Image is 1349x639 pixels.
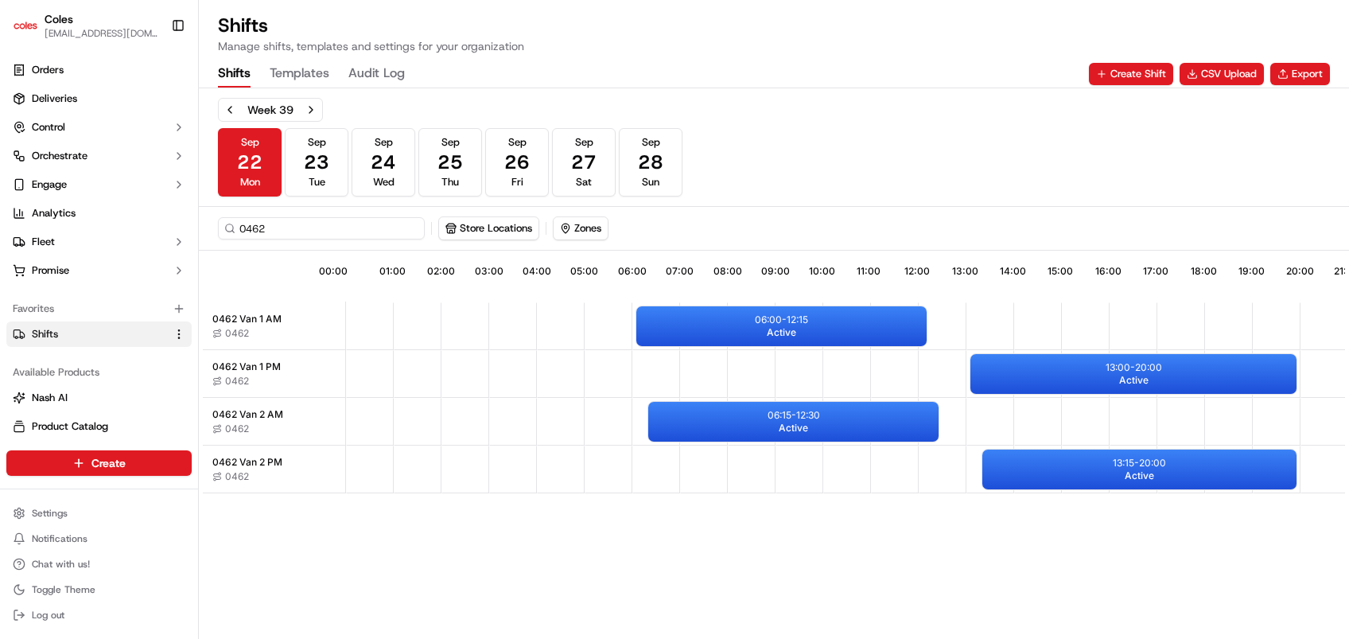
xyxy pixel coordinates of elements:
input: Search for a shift or store location [218,217,425,240]
span: Active [1125,470,1154,482]
span: Shifts [32,327,58,341]
span: 0462 Van 2 PM [212,456,282,469]
span: Notifications [32,532,87,545]
span: 25 [437,150,463,175]
span: Sat [576,175,592,189]
span: Toggle Theme [32,583,95,596]
span: 0462 [225,470,249,483]
span: 0462 [225,327,249,340]
span: 27 [571,150,597,175]
span: Mon [240,175,260,189]
span: 17:00 [1143,265,1168,278]
span: Fri [511,175,523,189]
span: Sep [575,135,593,150]
button: Toggle Theme [6,579,192,601]
button: Coles [45,11,73,27]
span: 22 [237,150,262,175]
button: Create [6,450,192,476]
span: 28 [638,150,663,175]
button: [EMAIL_ADDRESS][DOMAIN_NAME] [45,27,158,40]
span: 12:00 [904,265,930,278]
button: Engage [6,172,192,197]
button: Sep23Tue [285,128,348,197]
p: 13:15 - 20:00 [1113,457,1166,470]
button: Zones [554,217,608,240]
button: Audit Log [348,60,405,88]
span: Sep [508,135,527,150]
span: Sep [642,135,660,150]
button: Promise [6,258,192,283]
span: 15:00 [1048,265,1073,278]
h1: Shifts [218,13,524,38]
button: Sep26Fri [485,128,549,197]
span: Log out [32,609,64,621]
span: 10:00 [809,265,835,278]
span: Sep [241,135,259,150]
button: Sep22Mon [218,128,282,197]
button: 0462 [212,375,249,388]
p: 06:00 - 12:15 [755,314,808,326]
span: 0462 [225,423,249,435]
span: Chat with us! [32,558,90,571]
span: 0462 Van 1 PM [212,360,281,373]
span: 26 [504,150,530,175]
p: Manage shifts, templates and settings for your organization [218,38,524,54]
span: 06:00 [618,265,647,278]
button: ColesColes[EMAIL_ADDRESS][DOMAIN_NAME] [6,6,165,45]
button: CSV Upload [1180,63,1264,85]
div: Available Products [6,360,192,385]
button: Chat with us! [6,553,192,575]
span: 02:00 [427,265,455,278]
span: 16:00 [1095,265,1122,278]
span: 20:00 [1286,265,1314,278]
span: Active [1119,374,1149,387]
p: 13:00 - 20:00 [1106,361,1162,374]
span: Engage [32,177,67,192]
button: Log out [6,604,192,626]
button: Sep27Sat [552,128,616,197]
button: Store Locations [439,217,538,240]
span: Active [767,326,796,339]
span: Orders [32,63,64,77]
span: Nash AI [32,391,68,405]
a: Shifts [13,327,166,341]
span: 0462 Van 1 AM [212,313,282,325]
span: 09:00 [761,265,790,278]
button: Orchestrate [6,143,192,169]
span: 03:00 [475,265,503,278]
button: Sep24Wed [352,128,415,197]
button: Sep28Sun [619,128,682,197]
button: Control [6,115,192,140]
span: 08:00 [713,265,742,278]
a: Deliveries [6,86,192,111]
button: Next week [300,99,322,121]
span: 19:00 [1238,265,1265,278]
span: 00:00 [319,265,348,278]
span: Sep [308,135,326,150]
span: Thu [441,175,459,189]
span: 23 [304,150,329,175]
span: Promise [32,263,69,278]
span: 14:00 [1000,265,1026,278]
span: 0462 [225,375,249,388]
button: Previous week [219,99,241,121]
span: Orchestrate [32,149,87,163]
button: Templates [270,60,329,88]
button: Shifts [6,321,192,347]
a: Orders [6,57,192,83]
span: 07:00 [666,265,694,278]
span: Fleet [32,235,55,249]
img: Coles [13,13,38,38]
span: 0462 Van 2 AM [212,408,283,421]
span: 13:00 [952,265,978,278]
button: Product Catalog [6,414,192,439]
button: Settings [6,502,192,524]
div: Week 39 [247,102,294,118]
span: 05:00 [570,265,598,278]
button: 0462 [212,327,249,340]
button: Store Locations [438,216,539,240]
span: Tue [309,175,325,189]
span: 01:00 [379,265,406,278]
span: Active [779,422,808,434]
